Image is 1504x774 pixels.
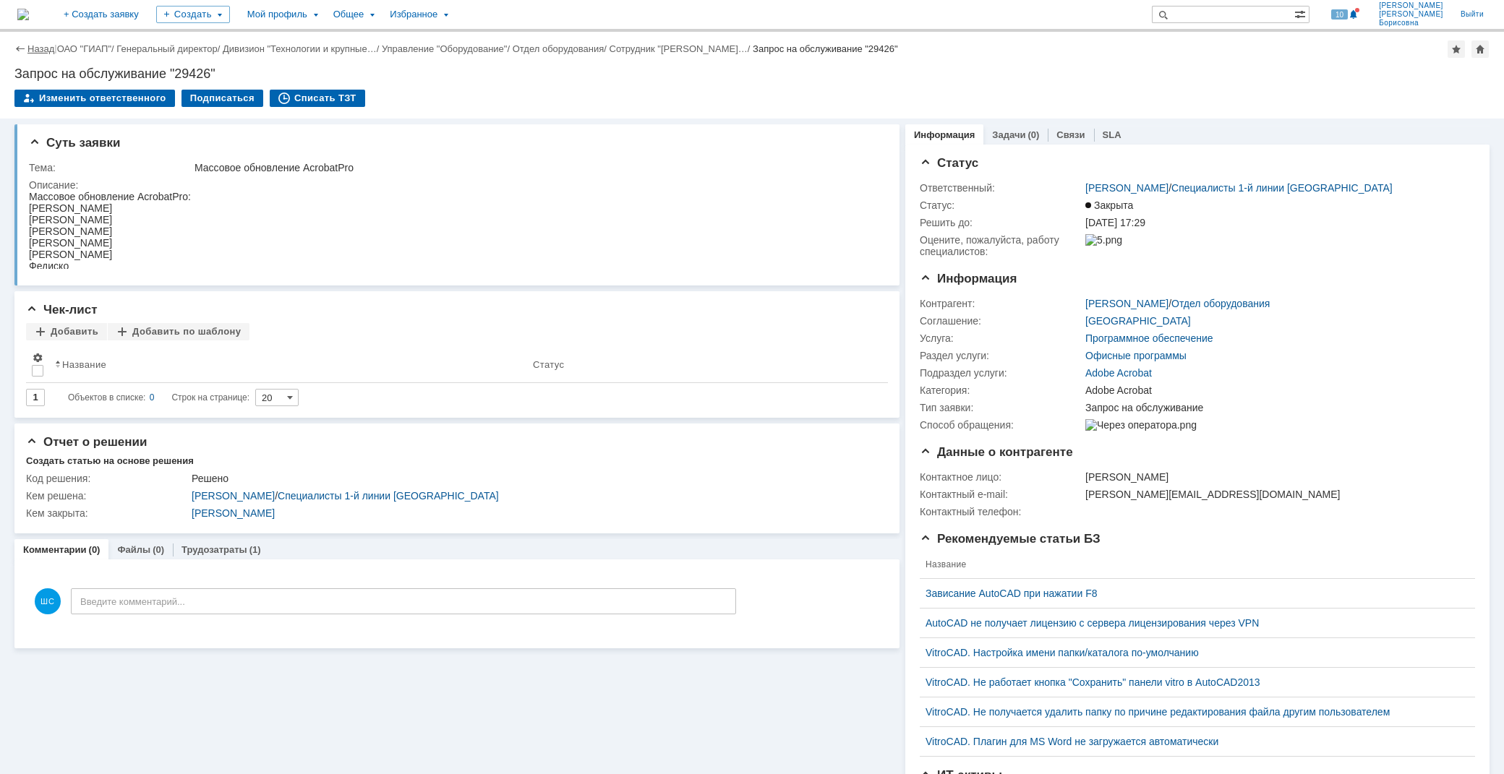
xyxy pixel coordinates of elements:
div: [PERSON_NAME] [1085,471,1466,483]
div: Запрос на обслуживание "29426" [14,66,1490,81]
div: / [1085,182,1393,194]
div: / [57,43,117,54]
a: SLA [1103,129,1121,140]
div: Adobe Acrobat [1085,384,1466,396]
span: Данные о контрагенте [920,445,1073,459]
div: Контактное лицо: [920,471,1082,483]
a: [GEOGRAPHIC_DATA] [1085,315,1191,327]
div: / [382,43,513,54]
img: Через оператора.png [1085,419,1197,431]
div: / [223,43,382,54]
a: Генеральный директор [116,43,217,54]
th: Название [920,551,1464,579]
div: Услуга: [920,332,1082,344]
div: (0) [153,544,164,555]
span: Расширенный поиск [1294,7,1309,20]
div: / [513,43,610,54]
div: Соглашение: [920,315,1082,327]
span: Рекомендуемые статьи БЗ [920,532,1101,546]
a: Специалисты 1-й линии [GEOGRAPHIC_DATA] [278,490,499,502]
a: Офисные программы [1085,350,1187,361]
div: Статус: [920,199,1082,211]
span: Борисовна [1379,19,1443,27]
div: Решено [192,473,876,484]
div: (0) [1027,129,1039,140]
div: Категория: [920,384,1082,396]
span: Объектов в списке: [68,392,145,403]
div: (0) [89,544,101,555]
span: [PERSON_NAME] [1379,1,1443,10]
div: Способ обращения: [920,419,1082,431]
span: Статус [920,156,978,170]
a: VitroCAD. Настройка имени папки/каталога по-умолчанию [926,647,1458,658]
th: Статус [527,346,876,383]
a: VitroCAD. Не работает кнопка "Сохранить" панели vitro в AutoCAD2013 [926,676,1458,688]
div: Кем закрыта: [26,507,189,519]
div: Описание: [29,179,879,191]
a: Задачи [992,129,1025,140]
a: [PERSON_NAME] [192,490,275,502]
a: Отдел оборудования [1171,298,1270,309]
a: ОАО "ГИАП" [57,43,111,54]
div: | [54,43,56,53]
span: Закрыта [1085,199,1133,211]
div: (1) [249,544,261,555]
div: / [116,43,223,54]
span: ШС [35,588,61,614]
a: Назад [27,43,54,54]
a: Программное обеспечение [1085,332,1213,344]
div: Запрос на обслуживание "29426" [753,43,898,54]
div: Контактный телефон: [920,506,1082,517]
div: Массовое обновление AcrobatPro [195,162,876,173]
div: / [1085,298,1270,309]
a: Связи [1056,129,1085,140]
span: Суть заявки [29,136,120,150]
div: Тип заявки: [920,402,1082,413]
span: 10 [1331,9,1348,20]
div: Создать [156,6,230,23]
a: Управление "Оборудование" [382,43,508,54]
a: [PERSON_NAME] [1085,182,1168,194]
div: Добавить в избранное [1448,40,1465,58]
a: Adobe Acrobat [1085,367,1152,379]
a: Специалисты 1-й линии [GEOGRAPHIC_DATA] [1171,182,1393,194]
span: Отчет о решении [26,435,147,449]
div: 0 [150,389,155,406]
a: Сотрудник "[PERSON_NAME]… [610,43,748,54]
div: Тема: [29,162,192,173]
a: Зависание AutoCAD при нажатии F8 [926,588,1458,599]
img: 5.png [1085,234,1122,246]
a: VitroCAD. Плагин для MS Word не загружается автоматически [926,736,1458,747]
a: Комментарии [23,544,87,555]
a: Файлы [117,544,150,555]
a: Отдел оборудования [513,43,604,54]
a: Дивизион "Технологии и крупные… [223,43,377,54]
div: Контактный e-mail: [920,489,1082,500]
div: Oцените, пожалуйста, работу специалистов: [920,234,1082,257]
i: Строк на странице: [68,389,249,406]
a: [PERSON_NAME] [192,507,275,519]
div: Контрагент: [920,298,1082,309]
div: Подраздел услуги: [920,367,1082,379]
a: VitroCAD. Не получается удалить папку по причине редактирования файла другим пользователем [926,706,1458,718]
th: Название [49,346,527,383]
div: / [610,43,753,54]
span: Чек-лист [26,303,98,317]
div: Создать статью на основе решения [26,455,194,467]
div: [PERSON_NAME][EMAIL_ADDRESS][DOMAIN_NAME] [1085,489,1466,500]
div: Статус [533,359,564,370]
div: / [192,490,876,502]
a: [PERSON_NAME] [1085,298,1168,309]
img: logo [17,9,29,20]
a: AutoCAD не получает лицензию с сервера лицензирования через VPN [926,617,1458,629]
a: Перейти на домашнюю страницу [17,9,29,20]
div: Кем решена: [26,490,189,502]
span: Настройки [32,352,43,364]
div: Запрос на обслуживание [1085,402,1466,413]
